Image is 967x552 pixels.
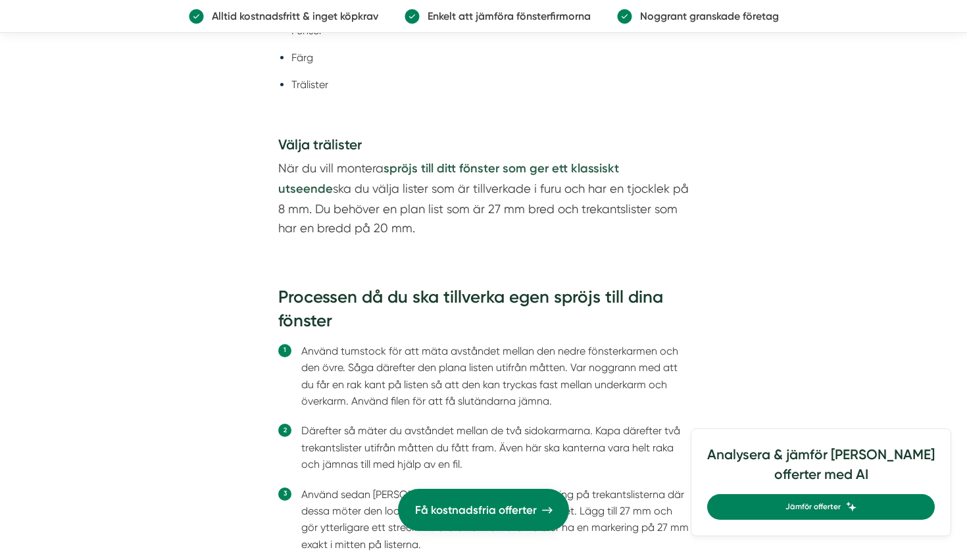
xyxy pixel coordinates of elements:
[632,8,779,24] p: Noggrant granskade företag
[278,135,689,159] h4: Välja trälister
[398,489,569,531] a: Få kostnadsfria offerter
[301,343,689,410] li: Använd tumstock för att mäta avståndet mellan den nedre fönsterkarmen och den övre. Såga därefter...
[291,76,689,93] li: Trälister
[204,8,378,24] p: Alltid kostnadsfritt & inget köpkrav
[707,445,935,494] h4: Analysera & jämför [PERSON_NAME] offerter med AI
[278,286,689,339] h3: Processen då du ska tillverka egen spröjs till dina fönster
[278,161,619,196] strong: spröjs till ditt fönster som ger ett klassiskt utseende
[415,501,537,519] span: Få kostnadsfria offerter
[278,159,689,238] p: När du vill montera ska du välja lister som är tillverkade i furu och har en tjocklek på 8 mm. Du...
[707,494,935,520] a: Jämför offerter
[291,49,689,66] li: Färg
[301,422,689,472] li: Därefter så mäter du avståndet mellan de två sidokarmarna. Kapa därefter två trekantslister utifr...
[785,501,841,513] span: Jämför offerter
[420,8,591,24] p: Enkelt att jämföra fönsterfirmorna
[278,161,619,195] a: spröjs till ditt fönster som ger ett klassiskt utseende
